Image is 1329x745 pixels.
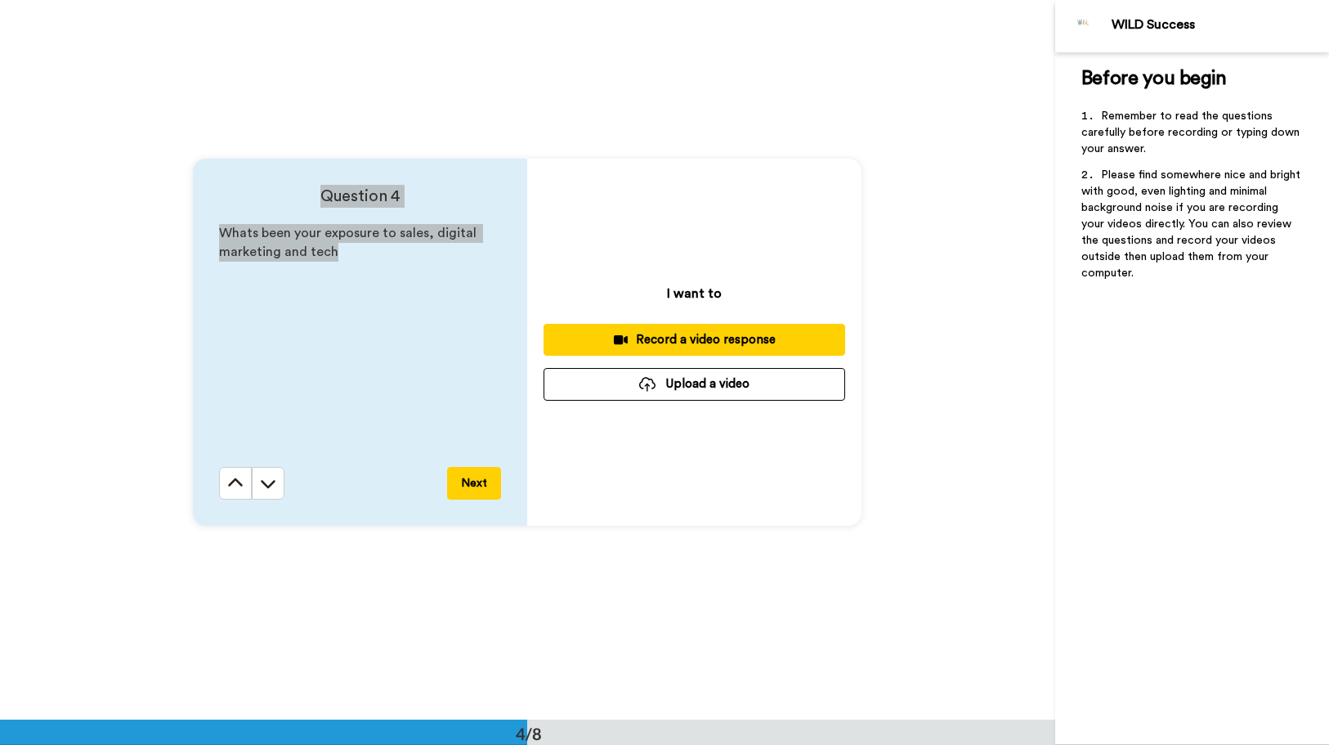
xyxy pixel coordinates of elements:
[1064,7,1103,46] img: Profile Image
[1081,169,1304,279] span: Please find somewhere nice and bright with good, even lighting and minimal background noise if yo...
[1081,69,1226,88] span: Before you begin
[219,227,480,258] span: Whats been your exposure to sales, digital marketing and tech
[1081,110,1303,155] span: Remember to read the questions carefully before recording or typing down your answer.
[544,324,845,356] button: Record a video response
[667,284,722,303] p: I want to
[1112,17,1328,33] div: WILD Success
[447,467,501,500] button: Next
[557,331,832,348] div: Record a video response
[544,368,845,400] button: Upload a video
[219,185,501,208] h4: Question 4
[490,722,568,745] div: 4/8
